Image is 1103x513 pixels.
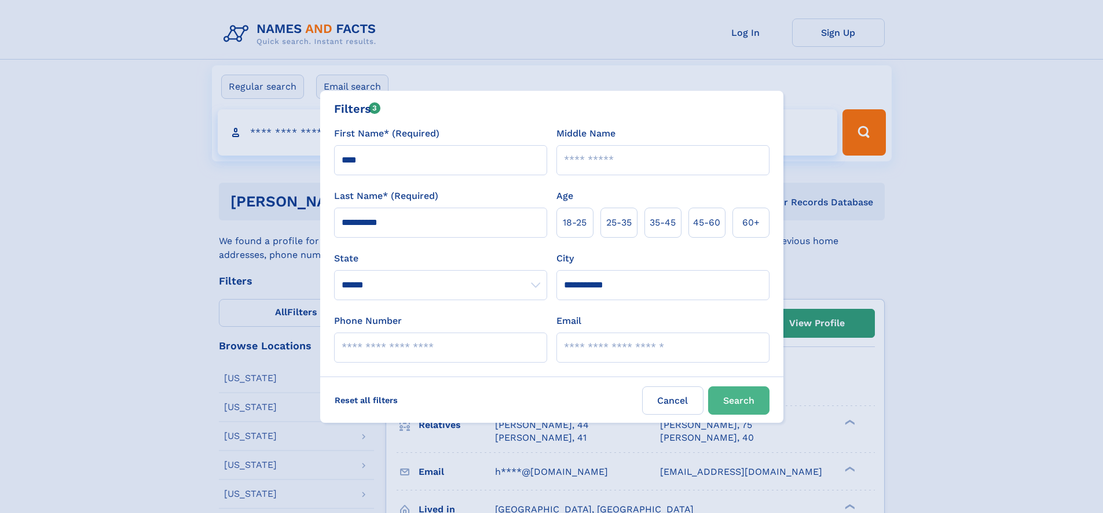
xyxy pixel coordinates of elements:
label: Last Name* (Required) [334,189,438,203]
label: Age [556,189,573,203]
label: City [556,252,574,265]
label: Phone Number [334,314,402,328]
label: First Name* (Required) [334,127,439,141]
label: Email [556,314,581,328]
label: Cancel [642,386,703,415]
div: Filters [334,100,381,117]
span: 45‑60 [693,216,720,230]
span: 18‑25 [563,216,587,230]
label: Reset all filters [327,386,405,414]
label: State [334,252,547,265]
span: 25‑35 [606,216,632,230]
span: 35‑45 [650,216,676,230]
span: 60+ [742,216,760,230]
button: Search [708,386,769,415]
label: Middle Name [556,127,615,141]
